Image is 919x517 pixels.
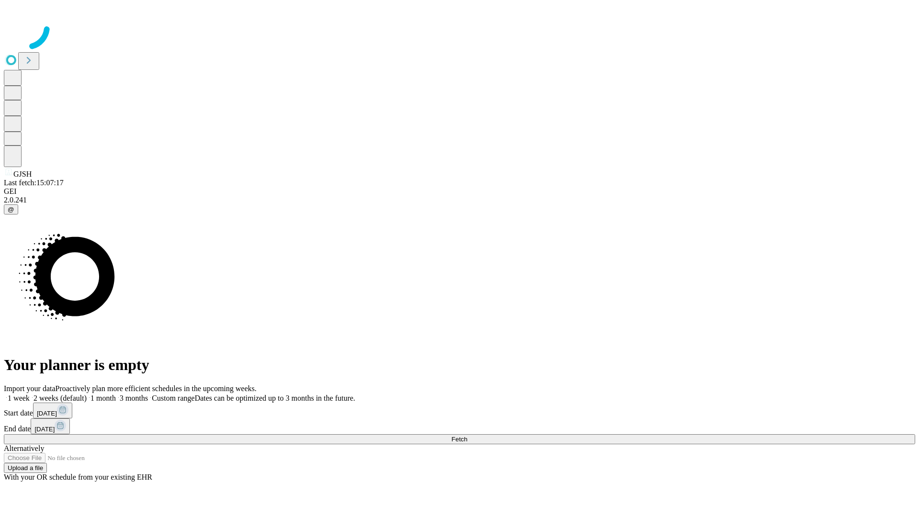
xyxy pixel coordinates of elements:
[56,384,257,393] span: Proactively plan more efficient schedules in the upcoming weeks.
[4,204,18,214] button: @
[8,206,14,213] span: @
[4,434,915,444] button: Fetch
[4,473,152,481] span: With your OR schedule from your existing EHR
[4,403,915,418] div: Start date
[120,394,148,402] span: 3 months
[195,394,355,402] span: Dates can be optimized up to 3 months in the future.
[152,394,194,402] span: Custom range
[8,394,30,402] span: 1 week
[13,170,32,178] span: GJSH
[90,394,116,402] span: 1 month
[33,403,72,418] button: [DATE]
[4,196,915,204] div: 2.0.241
[37,410,57,417] span: [DATE]
[4,356,915,374] h1: Your planner is empty
[451,436,467,443] span: Fetch
[31,418,70,434] button: [DATE]
[4,463,47,473] button: Upload a file
[34,426,55,433] span: [DATE]
[4,179,64,187] span: Last fetch: 15:07:17
[4,384,56,393] span: Import your data
[4,187,915,196] div: GEI
[34,394,87,402] span: 2 weeks (default)
[4,418,915,434] div: End date
[4,444,44,452] span: Alternatively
